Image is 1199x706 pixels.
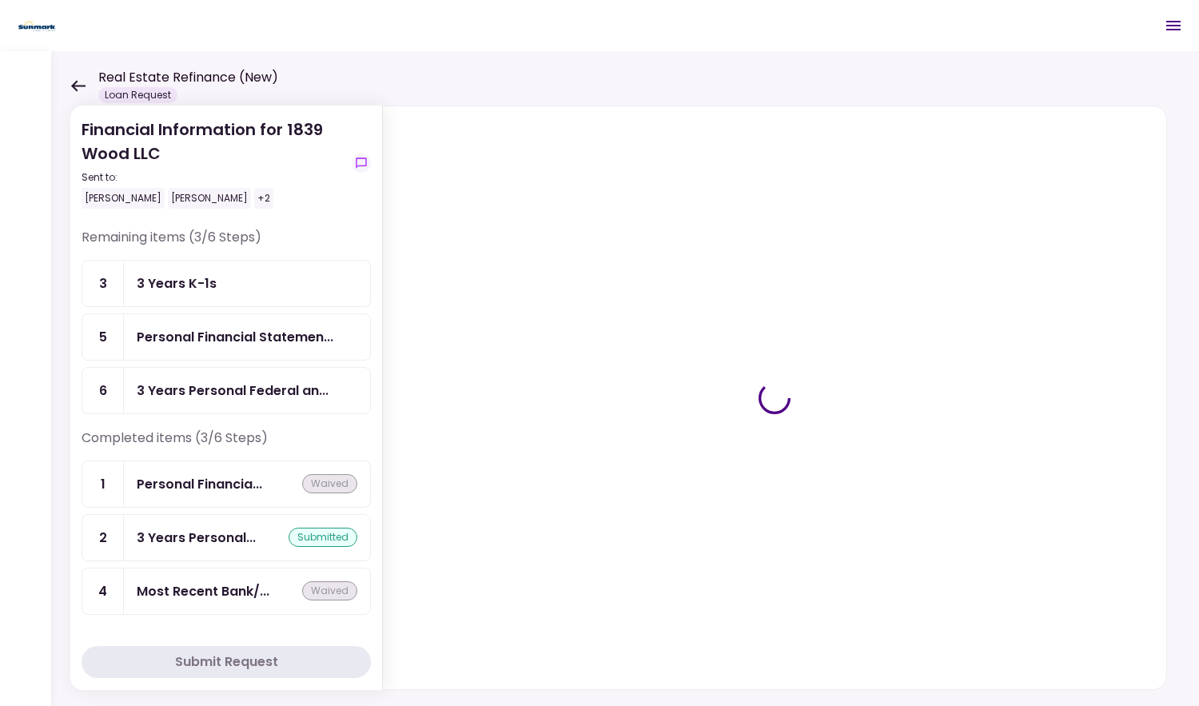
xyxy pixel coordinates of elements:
[82,461,371,508] a: 1Personal Financial Statementwaived
[82,314,124,360] div: 5
[82,368,124,413] div: 6
[82,568,371,615] a: 4Most Recent Bank/Investment Statementswaived
[16,14,58,38] img: Partner icon
[289,528,357,547] div: submitted
[82,261,124,306] div: 3
[168,188,251,209] div: [PERSON_NAME]
[137,381,329,401] div: 3 Years Personal Federal and State Tax Returns
[175,652,278,672] div: Submit Request
[137,327,333,347] div: Personal Financial Statement
[137,581,269,601] div: Most Recent Bank/Investment Statements
[82,646,371,678] button: Submit Request
[82,514,371,561] a: 23 Years Personal Federal and State Tax Returnssubmitted
[137,474,262,494] div: Personal Financial Statement
[82,367,371,414] a: 63 Years Personal Federal and State Tax Returns
[302,581,357,600] div: waived
[82,188,165,209] div: [PERSON_NAME]
[98,68,278,87] h1: Real Estate Refinance (New)
[82,170,345,185] div: Sent to:
[82,118,345,209] div: Financial Information for 1839 Wood LLC
[82,429,371,461] div: Completed items (3/6 Steps)
[137,273,217,293] div: 3 Years K-1s
[302,474,357,493] div: waived
[82,313,371,361] a: 5Personal Financial Statement
[82,228,371,260] div: Remaining items (3/6 Steps)
[82,515,124,560] div: 2
[137,528,256,548] div: 3 Years Personal Federal and State Tax Returns
[98,87,177,103] div: Loan Request
[352,154,371,173] button: show-messages
[82,461,124,507] div: 1
[254,188,273,209] div: +2
[82,568,124,614] div: 4
[82,260,371,307] a: 33 Years K-1s
[1154,6,1193,45] button: Open menu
